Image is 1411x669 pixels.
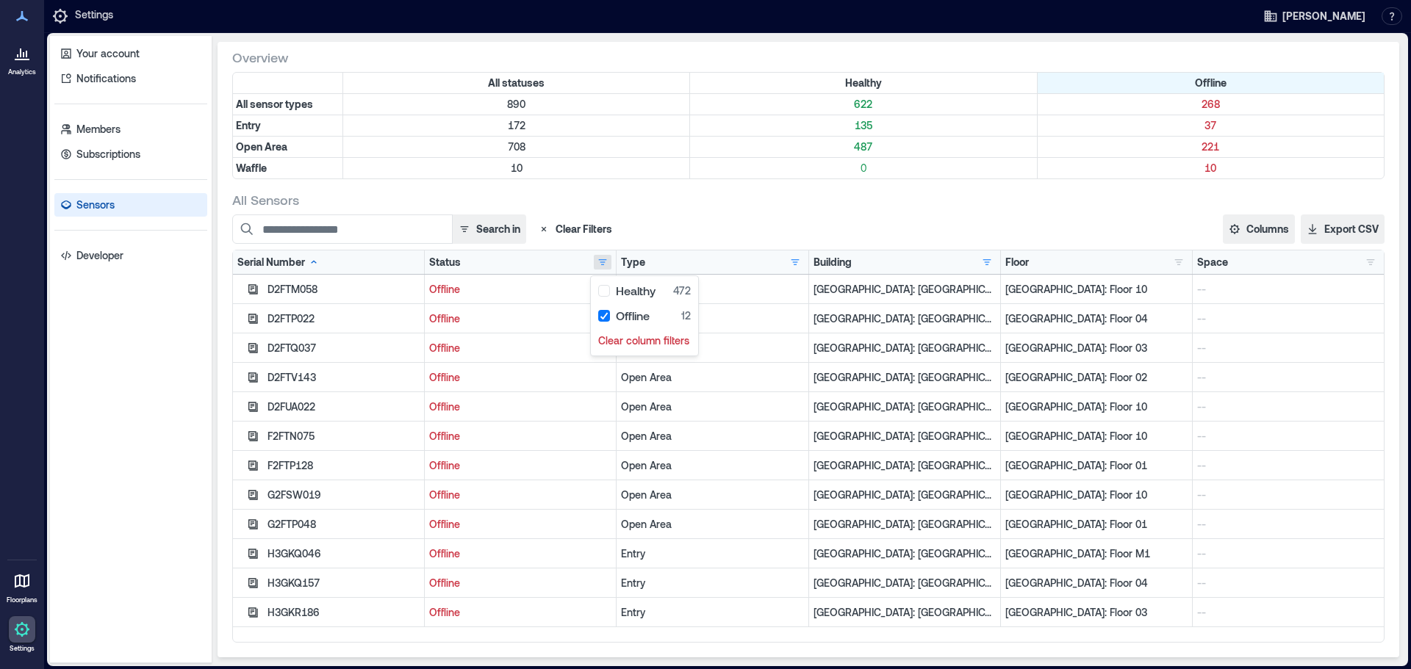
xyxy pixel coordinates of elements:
div: Filter by Type: Waffle & Status: Offline [1038,158,1384,178]
p: 172 [346,118,686,133]
p: Offline [429,517,611,532]
div: Open Area [621,517,803,532]
p: -- [1197,282,1379,297]
span: Overview [232,48,288,66]
div: Filter by Status: Healthy [690,73,1037,93]
p: [GEOGRAPHIC_DATA]: Floor 10 [1005,282,1188,297]
div: All statuses [343,73,690,93]
p: -- [1197,341,1379,355]
a: Subscriptions [54,142,207,166]
div: Open Area [621,458,803,473]
div: Floor [1005,255,1029,270]
p: Your account [76,46,140,61]
button: Search in [452,214,526,244]
div: Entry [621,546,803,561]
div: Open Area [621,370,803,385]
a: Floorplans [2,563,42,609]
p: [GEOGRAPHIC_DATA]: [GEOGRAPHIC_DATA] - 133489 [814,341,996,355]
p: [GEOGRAPHIC_DATA]: Floor M1 [1005,546,1188,561]
p: 622 [693,97,1033,112]
p: 708 [346,140,686,154]
p: Sensors [76,198,115,212]
p: [GEOGRAPHIC_DATA]: [GEOGRAPHIC_DATA] - 133489 [814,282,996,297]
p: [GEOGRAPHIC_DATA]: Floor 10 [1005,399,1188,414]
div: Filter by Type: Open Area & Status: Offline [1038,137,1384,157]
p: [GEOGRAPHIC_DATA]: [GEOGRAPHIC_DATA] - 133489 [814,458,996,473]
a: Settings [4,612,40,657]
p: -- [1197,517,1379,532]
div: H3GKQ157 [268,576,420,590]
p: [GEOGRAPHIC_DATA]: [GEOGRAPHIC_DATA] - 133489 [814,546,996,561]
p: Settings [10,644,35,653]
div: Serial Number [237,255,320,270]
p: -- [1197,429,1379,444]
div: Filter by Type: Entry & Status: Offline [1038,115,1384,136]
div: F2FTN075 [268,429,420,444]
p: [GEOGRAPHIC_DATA]: [GEOGRAPHIC_DATA] - 133489 [814,517,996,532]
div: Open Area [621,311,803,326]
p: -- [1197,311,1379,326]
div: Filter by Status: Offline (active - click to clear) [1038,73,1384,93]
p: 0 [693,161,1033,176]
div: Filter by Type: Entry & Status: Healthy [690,115,1037,136]
p: Offline [429,546,611,561]
div: Filter by Type: Waffle & Status: Healthy (0 sensors) [690,158,1037,178]
p: [GEOGRAPHIC_DATA]: [GEOGRAPHIC_DATA] - 133489 [814,488,996,502]
a: Notifications [54,67,207,90]
p: Analytics [8,68,36,76]
span: [PERSON_NAME] [1282,9,1365,23]
p: [GEOGRAPHIC_DATA]: Floor 03 [1005,341,1188,355]
div: F2FTP128 [268,458,420,473]
div: Space [1197,255,1228,270]
p: [GEOGRAPHIC_DATA]: [GEOGRAPHIC_DATA] - 133489 [814,311,996,326]
div: Open Area [621,341,803,355]
span: All Sensors [232,191,299,209]
div: Open Area [621,488,803,502]
div: Filter by Type: Entry [233,115,343,136]
p: Offline [429,488,611,502]
p: [GEOGRAPHIC_DATA]: Floor 01 [1005,517,1188,532]
div: Open Area [621,282,803,297]
div: Open Area [621,429,803,444]
p: 10 [346,161,686,176]
p: [GEOGRAPHIC_DATA]: Floor 10 [1005,488,1188,502]
p: Settings [75,7,113,25]
p: -- [1197,488,1379,502]
p: [GEOGRAPHIC_DATA]: Floor 04 [1005,576,1188,590]
div: H3GKR186 [268,605,420,620]
p: -- [1197,576,1379,590]
p: [GEOGRAPHIC_DATA]: Floor 10 [1005,429,1188,444]
div: Building [814,255,852,270]
div: Filter by Type: Open Area [233,137,343,157]
p: Subscriptions [76,147,140,162]
div: H3GKQ046 [268,546,420,561]
p: 10 [1041,161,1381,176]
p: -- [1197,546,1379,561]
p: -- [1197,370,1379,385]
p: Floorplans [7,596,37,604]
div: Type [621,255,645,270]
div: Entry [621,605,803,620]
p: Notifications [76,71,136,86]
p: 221 [1041,140,1381,154]
p: [GEOGRAPHIC_DATA]: [GEOGRAPHIC_DATA] - 133489 [814,605,996,620]
p: [GEOGRAPHIC_DATA]: [GEOGRAPHIC_DATA] - 133489 [814,576,996,590]
p: Offline [429,458,611,473]
p: Members [76,122,121,137]
div: Entry [621,576,803,590]
a: Members [54,117,207,141]
p: Offline [429,370,611,385]
div: D2FUA022 [268,399,420,414]
p: Developer [76,248,123,263]
p: Offline [429,576,611,590]
p: [GEOGRAPHIC_DATA]: Floor 04 [1005,311,1188,326]
div: All sensor types [233,94,343,115]
button: Columns [1223,214,1295,244]
a: Sensors [54,193,207,217]
p: 268 [1041,97,1381,112]
div: D2FTQ037 [268,341,420,355]
p: [GEOGRAPHIC_DATA]: [GEOGRAPHIC_DATA] - 133489 [814,370,996,385]
button: Clear Filters [532,214,618,244]
p: -- [1197,399,1379,414]
p: [GEOGRAPHIC_DATA]: [GEOGRAPHIC_DATA] - 133489 [814,429,996,444]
